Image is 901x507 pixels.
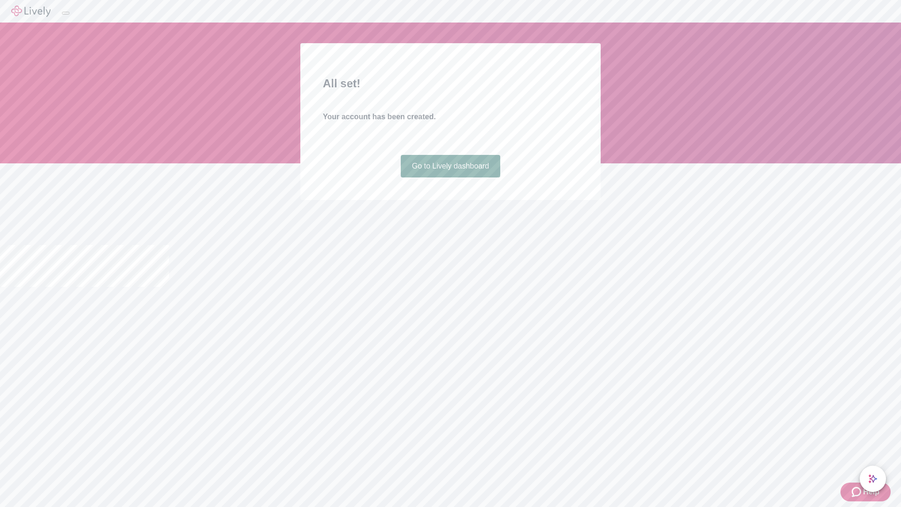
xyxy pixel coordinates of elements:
[860,466,886,492] button: chat
[840,483,891,501] button: Zendesk support iconHelp
[323,111,578,123] h4: Your account has been created.
[868,474,878,484] svg: Lively AI Assistant
[62,12,69,15] button: Log out
[852,486,863,498] svg: Zendesk support icon
[323,75,578,92] h2: All set!
[11,6,51,17] img: Lively
[863,486,879,498] span: Help
[401,155,501,177] a: Go to Lively dashboard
